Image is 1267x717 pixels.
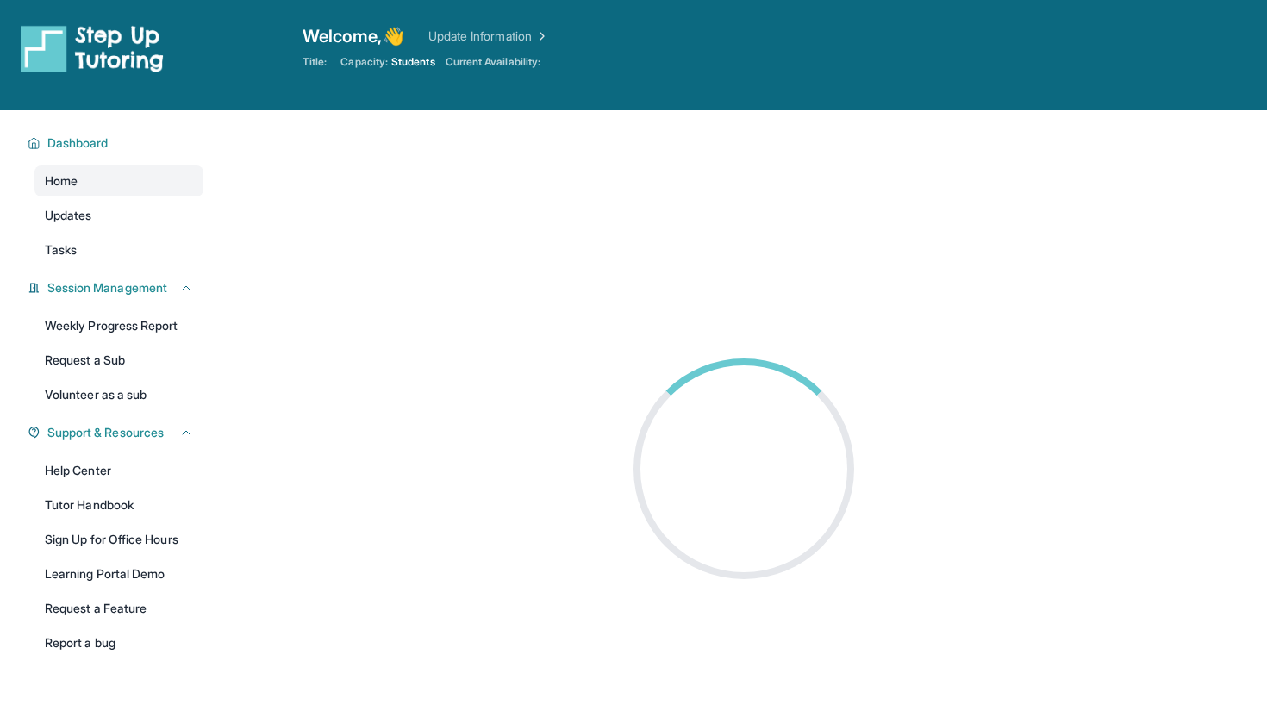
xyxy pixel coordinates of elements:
[34,455,203,486] a: Help Center
[47,134,109,152] span: Dashboard
[34,345,203,376] a: Request a Sub
[340,55,388,69] span: Capacity:
[34,310,203,341] a: Weekly Progress Report
[34,234,203,265] a: Tasks
[45,172,78,190] span: Home
[41,424,193,441] button: Support & Resources
[47,424,164,441] span: Support & Resources
[41,279,193,296] button: Session Management
[47,279,167,296] span: Session Management
[34,627,203,658] a: Report a bug
[34,489,203,521] a: Tutor Handbook
[446,55,540,69] span: Current Availability:
[532,28,549,45] img: Chevron Right
[45,207,92,224] span: Updates
[41,134,193,152] button: Dashboard
[34,558,203,589] a: Learning Portal Demo
[34,200,203,231] a: Updates
[428,28,549,45] a: Update Information
[45,241,77,259] span: Tasks
[34,379,203,410] a: Volunteer as a sub
[21,24,164,72] img: logo
[34,593,203,624] a: Request a Feature
[391,55,435,69] span: Students
[34,165,203,196] a: Home
[303,24,404,48] span: Welcome, 👋
[34,524,203,555] a: Sign Up for Office Hours
[303,55,327,69] span: Title:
